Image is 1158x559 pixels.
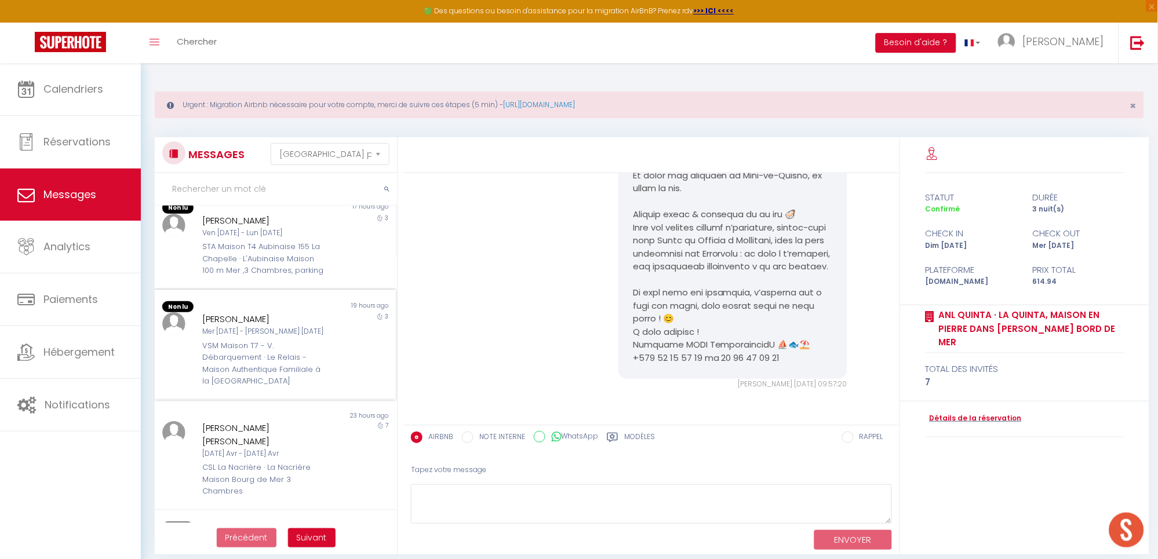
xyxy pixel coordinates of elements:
[225,532,268,543] span: Précédent
[202,241,328,276] div: STA Maison T4 Aubinaise 155 La Chapelle · L'Aubinaise Maison 100 m Mer ,3 Chambres, parking
[162,214,185,237] img: ...
[275,411,396,421] div: 23 hours ago
[918,263,1025,277] div: Plateforme
[876,33,956,53] button: Besoin d'aide ?
[918,226,1025,240] div: check in
[503,100,575,109] a: [URL][DOMAIN_NAME]
[1025,226,1132,240] div: check out
[162,312,185,335] img: ...
[275,522,396,534] div: 23 hours ago
[275,202,396,214] div: 17 hours ago
[385,421,388,430] span: 7
[1025,191,1132,204] div: durée
[545,431,598,444] label: WhatsApp
[202,448,328,459] div: [DATE] Avr - [DATE] Avr
[155,92,1144,118] div: Urgent : Migration Airbnb nécessaire pour votre compte, merci de suivre ces étapes (5 min) -
[43,239,90,254] span: Analytics
[202,462,328,497] div: CSL La Nacrière · La Nacrière Maison Bourg de Mer 3 Chambres
[998,33,1015,50] img: ...
[217,528,276,548] button: Previous
[162,421,185,444] img: ...
[474,432,525,444] label: NOTE INTERNE
[926,204,960,214] span: Confirmé
[43,134,111,149] span: Réservations
[202,214,328,228] div: [PERSON_NAME]
[297,532,327,543] span: Suivant
[926,362,1124,376] div: total des invités
[43,82,103,96] span: Calendriers
[411,456,892,484] div: Tapez votre message
[935,308,1124,349] a: ANL Quinta · La Quinta, Maison en pierre dans [PERSON_NAME] Bord de mer
[926,413,1022,424] a: Détails de la réservation
[1131,35,1145,50] img: logout
[694,6,734,16] a: >>> ICI <<<<
[43,345,115,359] span: Hébergement
[423,432,453,444] label: AIRBNB
[1025,204,1132,215] div: 3 nuit(s)
[155,173,397,206] input: Rechercher un mot clé
[202,340,328,388] div: VSM Maison T7 - V. Débarquement · Le Relais - Maison Authentique Familiale à la [GEOGRAPHIC_DATA]
[1130,98,1137,113] span: ×
[926,375,1124,389] div: 7
[1130,101,1137,111] button: Close
[1025,240,1132,251] div: Mer [DATE]
[918,276,1025,287] div: [DOMAIN_NAME]
[618,379,847,390] div: [PERSON_NAME] [DATE] 09:57:20
[918,191,1025,204] div: statut
[43,292,98,306] span: Paiements
[1025,263,1132,277] div: Prix total
[43,187,96,202] span: Messages
[814,530,892,550] button: ENVOYER
[45,397,110,412] span: Notifications
[275,301,396,313] div: 19 hours ago
[202,312,328,326] div: [PERSON_NAME]
[288,528,336,548] button: Next
[35,32,106,52] img: Super Booking
[1109,513,1144,547] div: Ouvrir le chat
[624,432,655,446] label: Modèles
[1023,34,1104,49] span: [PERSON_NAME]
[1025,276,1132,287] div: 614.94
[162,522,194,534] span: Non lu
[185,141,245,167] h3: MESSAGES
[168,23,225,63] a: Chercher
[202,228,328,239] div: Ven [DATE] - Lun [DATE]
[202,421,328,448] div: [PERSON_NAME] [PERSON_NAME]
[989,23,1119,63] a: ... [PERSON_NAME]
[854,432,883,444] label: RAPPEL
[385,312,388,321] span: 3
[162,301,194,313] span: Non lu
[385,214,388,222] span: 3
[177,35,217,48] span: Chercher
[162,202,194,214] span: Non lu
[202,326,328,337] div: Mer [DATE] - [PERSON_NAME] [DATE]
[918,240,1025,251] div: Dim [DATE]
